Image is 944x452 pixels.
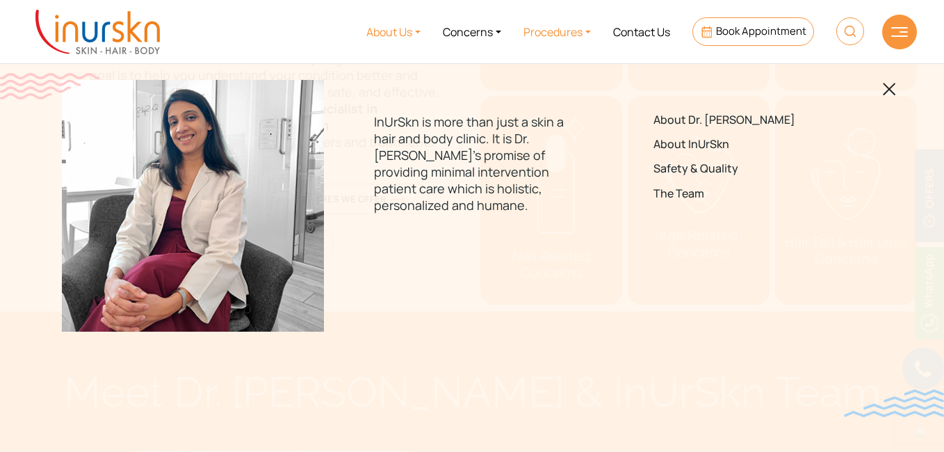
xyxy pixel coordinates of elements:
[891,27,908,37] img: hamLine.svg
[844,389,944,417] img: bluewave
[653,113,849,127] a: About Dr. [PERSON_NAME]
[355,6,432,58] a: About Us
[374,113,569,213] p: InUrSkn is more than just a skin a hair and body clinic. It is Dr. [PERSON_NAME]'s promise of pro...
[653,138,849,151] a: About InUrSkn
[883,83,896,96] img: blackclosed
[653,187,849,200] a: The Team
[692,17,814,46] a: Book Appointment
[653,162,849,175] a: Safety & Quality
[602,6,681,58] a: Contact Us
[716,24,806,38] span: Book Appointment
[432,6,512,58] a: Concerns
[35,10,160,54] img: inurskn-logo
[512,6,602,58] a: Procedures
[836,17,864,45] img: HeaderSearch
[62,80,324,332] img: menuabout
